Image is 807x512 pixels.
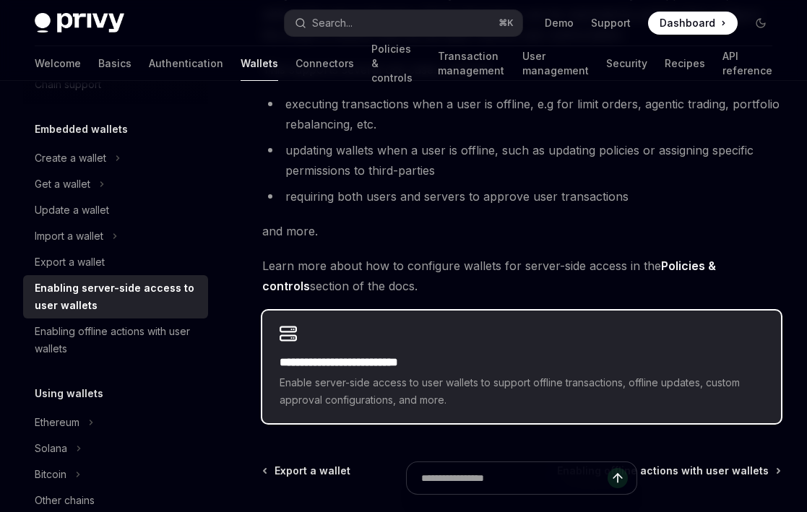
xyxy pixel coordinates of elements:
a: Dashboard [648,12,738,35]
div: Ethereum [35,414,79,431]
a: Export a wallet [23,249,208,275]
a: API reference [722,46,772,81]
a: Connectors [295,46,354,81]
a: User management [522,46,589,81]
a: Basics [98,46,131,81]
button: Send message [608,468,628,488]
button: Toggle dark mode [749,12,772,35]
a: Support [591,16,631,30]
div: Search... [312,14,353,32]
a: Security [606,46,647,81]
div: Bitcoin [35,466,66,483]
a: Welcome [35,46,81,81]
span: Dashboard [660,16,715,30]
a: Recipes [665,46,705,81]
h5: Embedded wallets [35,121,128,138]
div: Create a wallet [35,149,106,167]
li: updating wallets when a user is offline, such as updating policies or assigning specific permissi... [262,140,781,181]
div: Solana [35,440,67,457]
a: Policies & controls [371,46,420,81]
span: Enable server-side access to user wallets to support offline transactions, offline updates, custo... [280,374,764,409]
a: Authentication [149,46,223,81]
div: Enabling offline actions with user wallets [35,323,199,357]
a: Wallets [241,46,278,81]
a: Enabling server-side access to user wallets [23,275,208,318]
div: Update a wallet [35,201,109,219]
div: Enabling server-side access to user wallets [35,279,199,314]
span: and more. [262,221,781,241]
a: Update a wallet [23,197,208,223]
div: Export a wallet [35,253,105,271]
span: Learn more about how to configure wallets for server-side access in the section of the docs. [262,256,781,296]
span: ⌘ K [499,17,514,29]
li: executing transactions when a user is offline, e.g for limit orders, agentic trading, portfolio r... [262,94,781,134]
a: Transaction management [438,46,505,81]
div: Get a wallet [35,175,90,193]
div: Import a wallet [35,227,103,245]
li: requiring both users and servers to approve user transactions [262,186,781,207]
a: Demo [545,16,574,30]
button: Search...⌘K [285,10,523,36]
a: Enabling offline actions with user wallets [23,318,208,362]
img: dark logo [35,13,124,33]
div: Other chains [35,492,95,509]
h5: Using wallets [35,385,103,402]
